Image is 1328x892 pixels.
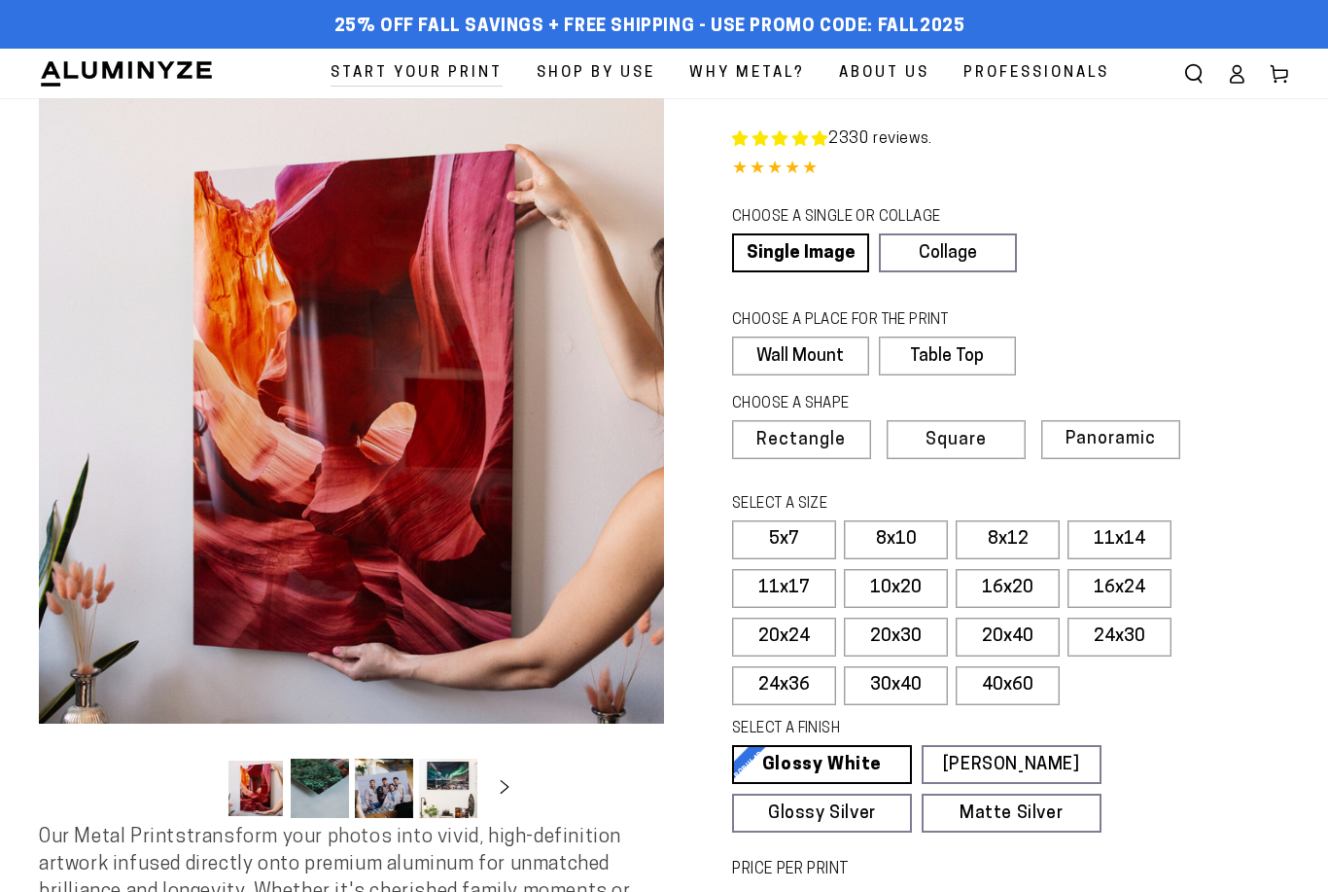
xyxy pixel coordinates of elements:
[1067,618,1171,657] label: 24x30
[732,794,912,833] a: Glossy Silver
[732,666,836,705] label: 24x36
[1172,53,1215,95] summary: Search our site
[483,767,526,810] button: Slide right
[1066,430,1156,448] span: Panoramic
[922,794,1101,833] a: Matte Silver
[732,156,1289,184] div: 4.85 out of 5.0 stars
[732,745,912,784] a: Glossy White
[1067,569,1171,608] label: 16x24
[922,745,1101,784] a: [PERSON_NAME]
[824,49,944,98] a: About Us
[732,494,1059,516] legend: SELECT A SIZE
[732,394,1000,415] legend: CHOOSE A SHAPE
[839,60,929,87] span: About Us
[756,432,846,449] span: Rectangle
[291,759,349,818] button: Load image 2 in gallery view
[732,207,998,229] legend: CHOOSE A SINGLE OR COLLAGE
[732,233,869,272] a: Single Image
[331,60,503,87] span: Start Your Print
[879,233,1016,272] a: Collage
[844,618,948,657] label: 20x30
[844,569,948,608] label: 10x20
[956,666,1060,705] label: 40x60
[675,49,820,98] a: Why Metal?
[537,60,655,87] span: Shop By Use
[732,310,997,332] legend: CHOOSE A PLACE FOR THE PRINT
[355,759,413,818] button: Load image 3 in gallery view
[227,759,285,818] button: Load image 1 in gallery view
[844,666,948,705] label: 30x40
[316,49,517,98] a: Start Your Print
[956,520,1060,559] label: 8x12
[732,520,836,559] label: 5x7
[419,759,477,818] button: Load image 4 in gallery view
[879,337,1016,375] label: Table Top
[178,767,221,810] button: Slide left
[956,569,1060,608] label: 16x20
[39,59,214,89] img: Aluminyze
[949,49,1124,98] a: Professionals
[1067,520,1171,559] label: 11x14
[732,618,836,657] label: 20x24
[844,520,948,559] label: 8x10
[522,49,670,98] a: Shop By Use
[926,432,987,449] span: Square
[732,719,1059,740] legend: SELECT A FINISH
[732,569,836,608] label: 11x17
[732,337,869,375] label: Wall Mount
[732,859,1289,881] label: PRICE PER PRINT
[956,618,1060,657] label: 20x40
[963,60,1109,87] span: Professionals
[334,17,965,38] span: 25% off FALL Savings + Free Shipping - Use Promo Code: FALL2025
[689,60,805,87] span: Why Metal?
[39,98,664,824] media-gallery: Gallery Viewer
